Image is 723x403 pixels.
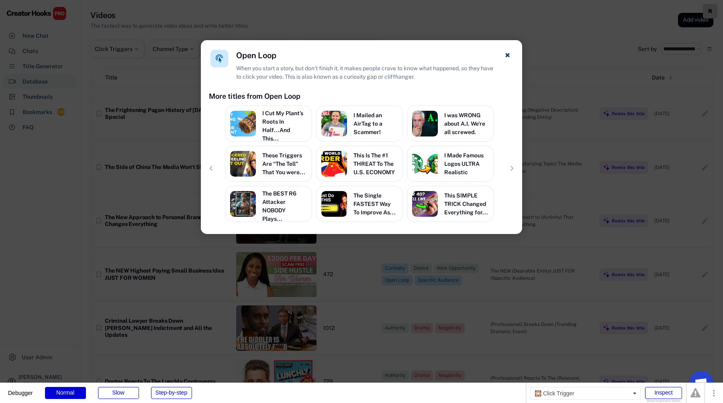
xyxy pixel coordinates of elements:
div: I was WRONG about A.I. We're all screwed. [444,111,489,136]
div: Slow [98,387,139,399]
img: MYwzEBvASAA-42619ec8-4c10-45cc-a578-a94d0c07688b.jpeg [230,151,256,177]
img: TheBESTR6AttackerNOBODYPlays___-Kudos1.jpg [230,191,256,217]
div: Inspect [645,387,682,399]
div: Show responsive boxes [645,399,682,403]
a: Open chat [689,371,713,395]
img: ThisIsThe-1THREATToTheU_S_ECONOMY-MinorityMindset1.jpg [321,151,347,177]
div: I Mailed an AirTag to a Scammer! [353,111,398,136]
div: The BEST R6 Attacker NOBODY Plays... [262,189,307,223]
img: VaqM31Dv3fo-40939bab-aff6-40d0-b1db-30953d1e9f4a.jpeg [412,151,438,177]
img: TheSingleFASTESTWayToImproveAsAProducer-EthanDavis.jpg [321,191,347,217]
div: The Single FASTEST Way To Improve As... [353,191,398,217]
div: I Cut My Plant’s Roots In Half...And This... [262,109,307,143]
div: This SIMPLE TRICK Changed Everything for... [444,191,489,217]
img: JgToEnJKRtA-074fb7a1-c368-45f3-8bbc-d9c8e578cb14.jpeg [321,111,347,136]
img: IwasWRONGaboutA.I.We-reallscrewed.-TonyChelseaNorthrup.jpg [412,111,438,136]
div: Debugger [8,383,33,396]
h4: Open Loop [236,50,276,61]
img: ICutMyPlantsRootsInHalf...AndThisHappened-SheffieldMadePlants.jpg [230,111,256,136]
div: This Is The #1 THREAT To The U.S. ECONOMY [353,151,398,177]
div: Normal [45,387,86,399]
div: More titles from Open Loop [209,91,300,102]
div: These Triggers Are “The Tell” That You were... [262,151,307,177]
div: 🎇 Click Trigger [530,387,641,400]
img: ThisSIMPLETRICKChangedEverythingforme-MarkZabel.jpg [412,191,438,217]
div: Step-by-step [151,387,192,399]
div: When you start a story, but don’t finish it, it makes people crave to know what happened, so they... [236,64,494,81]
div: I Made Famous Logos ULTRA Realistic [444,151,489,177]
